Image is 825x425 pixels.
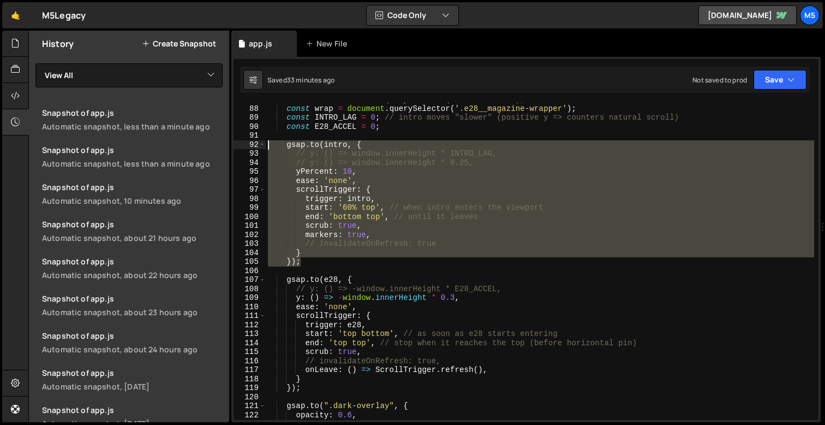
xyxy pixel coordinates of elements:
div: 91 [234,131,266,140]
a: Snapshot of app.jsAutomatic snapshot, less than a minute ago [35,138,229,175]
div: Automatic snapshot, less than a minute ago [42,121,223,132]
div: 89 [234,113,266,122]
div: 120 [234,393,266,402]
div: 99 [234,203,266,212]
div: 109 [234,293,266,303]
a: 🤙 [2,2,29,28]
div: 115 [234,347,266,357]
div: 118 [234,375,266,384]
a: Snapshot of app.js Automatic snapshot, about 24 hours ago [35,324,229,361]
div: 33 minutes ago [287,75,334,85]
div: 90 [234,122,266,132]
div: 96 [234,176,266,186]
a: M5 [800,5,820,25]
div: 117 [234,365,266,375]
div: Snapshot of app.js [42,182,223,192]
div: 122 [234,411,266,420]
div: 119 [234,383,266,393]
div: 105 [234,257,266,267]
a: Snapshot of app.js Automatic snapshot, about 22 hours ago [35,250,229,287]
div: 108 [234,285,266,294]
a: Snapshot of app.js Automatic snapshot, about 23 hours ago [35,287,229,324]
div: 88 [234,104,266,114]
div: 98 [234,194,266,204]
div: 112 [234,321,266,330]
div: Automatic snapshot, about 22 hours ago [42,270,223,280]
h2: History [42,38,74,50]
div: 97 [234,185,266,194]
div: 102 [234,231,266,240]
div: Automatic snapshot, less than a minute ago [42,158,223,169]
div: Snapshot of app.js [42,219,223,229]
div: 104 [234,249,266,258]
button: Create Snapshot [142,39,216,48]
div: 111 [234,311,266,321]
div: Automatic snapshot, about 21 hours ago [42,233,223,243]
div: M5Legacy [42,9,86,22]
div: 93 [234,149,266,158]
div: 116 [234,357,266,366]
div: Snapshot of app.js [42,145,223,155]
div: Automatic snapshot, about 23 hours ago [42,307,223,317]
div: Snapshot of app.js [42,256,223,267]
div: 121 [234,402,266,411]
div: Saved [267,75,334,85]
div: 106 [234,267,266,276]
div: Snapshot of app.js [42,108,223,118]
div: Automatic snapshot, [DATE] [42,381,223,392]
div: 101 [234,221,266,231]
div: app.js [249,38,272,49]
div: Snapshot of app.js [42,405,223,415]
div: Automatic snapshot, 10 minutes ago [42,196,223,206]
div: 100 [234,212,266,222]
a: Snapshot of app.jsAutomatic snapshot, less than a minute ago [35,101,229,138]
div: New File [306,38,351,49]
div: 92 [234,140,266,150]
div: 114 [234,339,266,348]
div: Not saved to prod [692,75,747,85]
a: Snapshot of app.js Automatic snapshot, about 21 hours ago [35,212,229,250]
div: 107 [234,275,266,285]
div: Snapshot of app.js [42,330,223,341]
a: [DOMAIN_NAME] [698,5,797,25]
div: 103 [234,239,266,249]
div: 95 [234,167,266,176]
div: 94 [234,158,266,168]
button: Code Only [367,5,458,25]
div: 113 [234,329,266,339]
div: Snapshot of app.js [42,293,223,304]
a: Snapshot of app.js Automatic snapshot, 10 minutes ago [35,175,229,212]
div: 110 [234,303,266,312]
button: Save [754,70,806,90]
a: Snapshot of app.js Automatic snapshot, [DATE] [35,361,229,398]
div: Snapshot of app.js [42,368,223,378]
div: Automatic snapshot, about 24 hours ago [42,344,223,355]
